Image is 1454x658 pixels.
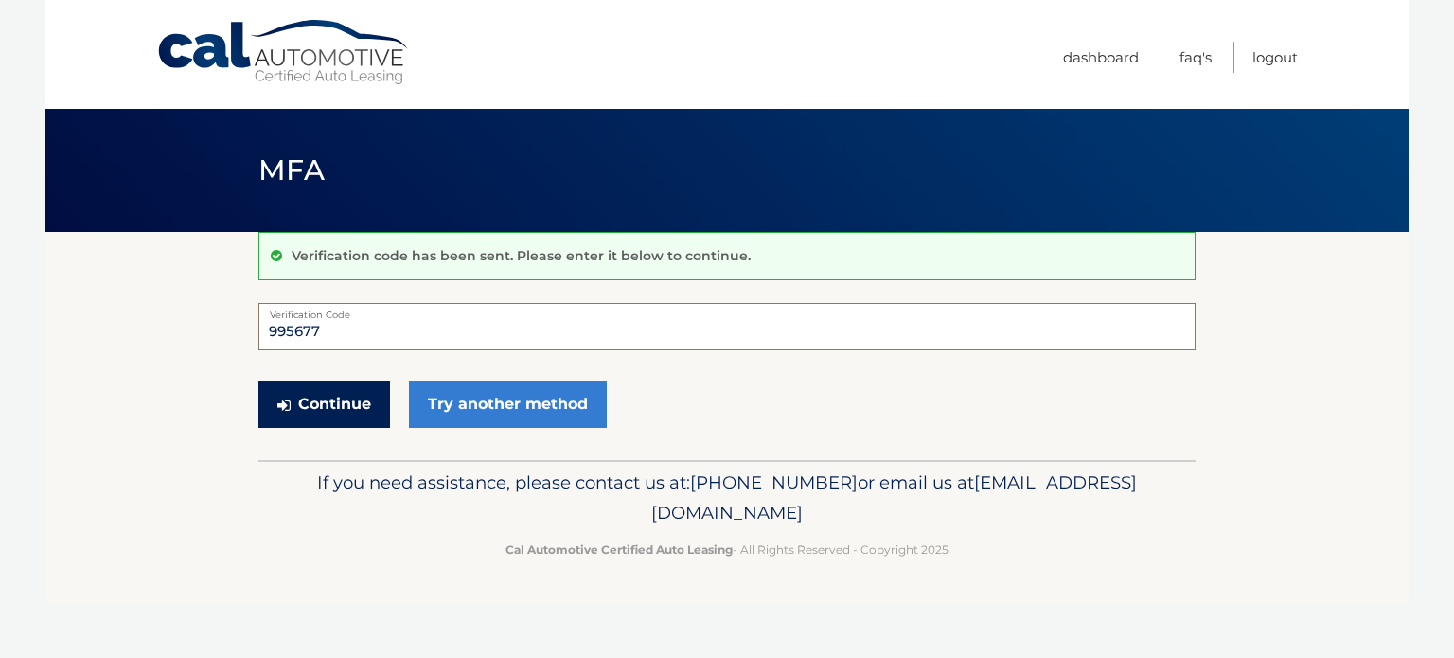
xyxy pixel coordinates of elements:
[409,381,607,428] a: Try another method
[258,381,390,428] button: Continue
[271,540,1183,560] p: - All Rights Reserved - Copyright 2025
[292,247,751,264] p: Verification code has been sent. Please enter it below to continue.
[258,303,1196,350] input: Verification Code
[258,152,325,187] span: MFA
[505,542,733,557] strong: Cal Automotive Certified Auto Leasing
[156,19,412,86] a: Cal Automotive
[271,468,1183,528] p: If you need assistance, please contact us at: or email us at
[1252,42,1298,73] a: Logout
[1063,42,1139,73] a: Dashboard
[690,471,858,493] span: [PHONE_NUMBER]
[1179,42,1212,73] a: FAQ's
[651,471,1137,524] span: [EMAIL_ADDRESS][DOMAIN_NAME]
[258,303,1196,318] label: Verification Code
